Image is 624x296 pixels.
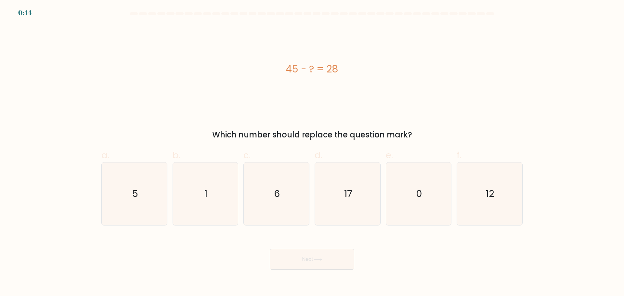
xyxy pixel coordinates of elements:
text: 1 [204,187,207,200]
span: b. [173,149,180,161]
text: 6 [274,187,280,200]
span: d. [315,149,322,161]
div: 0:44 [18,8,32,18]
span: f. [457,149,461,161]
text: 12 [486,187,495,200]
span: a. [101,149,109,161]
button: Next [270,249,354,270]
text: 0 [416,187,422,200]
span: c. [243,149,251,161]
text: 17 [344,187,352,200]
text: 5 [132,187,138,200]
div: Which number should replace the question mark? [105,129,519,141]
div: 45 - ? = 28 [101,62,523,76]
span: e. [386,149,393,161]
